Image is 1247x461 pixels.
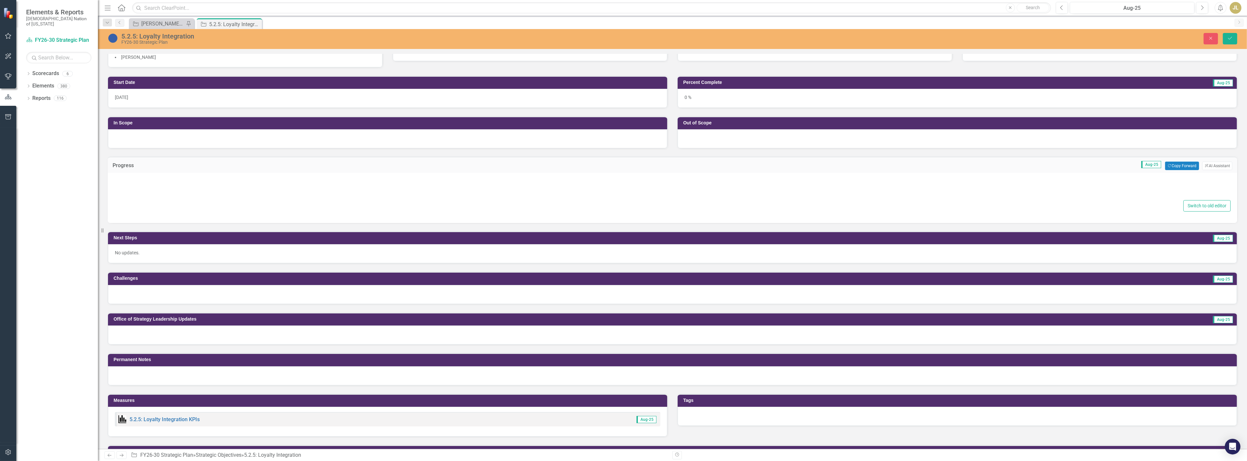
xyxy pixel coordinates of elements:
[141,20,184,28] div: [PERSON_NAME] SOs
[121,33,755,40] div: 5.2.5: Loyalty Integration
[132,2,1051,14] input: Search ClearPoint...
[683,120,1234,125] h3: Out of Scope
[114,80,664,85] h3: Start Date
[114,276,721,281] h3: Challenges
[244,452,301,458] div: 5.2.5: Loyalty Integration
[1070,2,1194,14] button: Aug-25
[683,80,1043,85] h3: Percent Complete
[196,452,241,458] a: Strategic Objectives
[114,317,1011,322] h3: Office of Strategy Leadership Updates
[131,452,668,459] div: » »
[1230,2,1241,14] button: JL
[1072,4,1192,12] div: Aug-25
[3,7,15,19] img: ClearPoint Strategy
[1141,161,1161,168] span: Aug-25
[1026,5,1040,10] span: Search
[637,416,656,423] span: Aug-25
[140,452,193,458] a: FY26-30 Strategic Plan
[62,71,73,76] div: 6
[1213,276,1233,283] span: Aug-25
[114,357,1234,362] h3: Permanent Notes
[32,95,51,102] a: Reports
[113,163,324,168] h3: Progress
[118,415,126,423] img: Performance Management
[1213,316,1233,323] span: Aug-25
[1213,235,1233,242] span: Aug-25
[115,249,1230,256] p: No updates.
[1183,200,1231,212] button: Switch to old editor
[1213,79,1233,87] span: Aug-25
[121,40,755,45] div: FY26-30 Strategic Plan
[32,70,59,77] a: Scorecards
[57,83,70,89] div: 380
[108,33,118,43] img: Not Started
[115,95,128,100] span: [DATE]
[130,416,200,422] a: 5.2.5: Loyalty Integration KPIs
[114,235,712,240] h3: Next Steps
[1165,162,1199,170] button: Copy Forward
[26,52,91,63] input: Search Below...
[114,398,664,403] h3: Measures
[26,16,91,27] small: [DEMOGRAPHIC_DATA] Nation of [US_STATE]
[26,8,91,16] span: Elements & Reports
[678,89,1237,108] div: 0 %
[32,82,54,90] a: Elements
[114,120,664,125] h3: In Scope
[54,96,67,101] div: 116
[131,20,184,28] a: [PERSON_NAME] SOs
[1225,439,1240,454] div: Open Intercom Messenger
[26,37,91,44] a: FY26-30 Strategic Plan
[121,55,156,60] span: [PERSON_NAME]
[1202,162,1232,170] button: AI Assistant
[1017,3,1049,12] button: Search
[683,398,1234,403] h3: Tags
[209,20,260,28] div: 5.2.5: Loyalty Integration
